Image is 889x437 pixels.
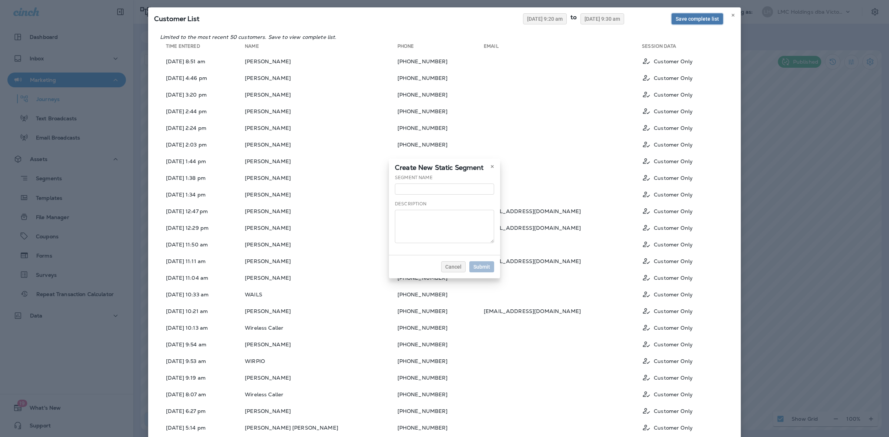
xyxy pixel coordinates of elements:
label: Segment Name [395,175,433,181]
label: Description [395,201,427,207]
span: Cancel [445,264,462,269]
div: Create New Static Segment [389,159,500,174]
button: Submit [469,261,494,272]
span: Submit [473,264,490,269]
button: Cancel [441,261,466,272]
